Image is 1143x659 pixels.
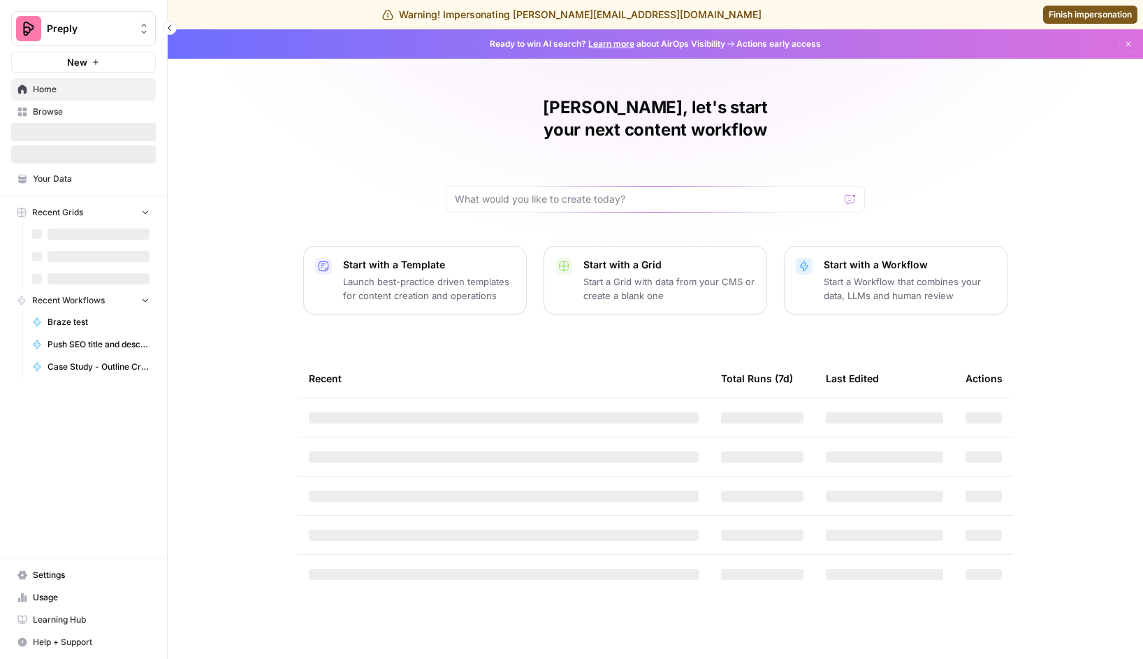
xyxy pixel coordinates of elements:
[11,11,156,46] button: Workspace: Preply
[11,586,156,609] a: Usage
[11,101,156,123] a: Browse
[33,83,150,96] span: Home
[490,38,725,50] span: Ready to win AI search? about AirOps Visibility
[47,22,131,36] span: Preply
[343,275,515,303] p: Launch best-practice driven templates for content creation and operations
[32,206,83,219] span: Recent Grids
[309,359,699,398] div: Recent
[11,609,156,631] a: Learning Hub
[446,96,865,141] h1: [PERSON_NAME], let's start your next content workflow
[1043,6,1137,24] a: Finish impersonation
[11,78,156,101] a: Home
[11,202,156,223] button: Recent Grids
[26,333,156,356] a: Push SEO title and description
[382,8,762,22] div: Warning! Impersonating [PERSON_NAME][EMAIL_ADDRESS][DOMAIN_NAME]
[824,258,996,272] p: Start with a Workflow
[826,359,879,398] div: Last Edited
[48,316,150,328] span: Braze test
[11,290,156,311] button: Recent Workflows
[32,294,105,307] span: Recent Workflows
[16,16,41,41] img: Preply Logo
[33,173,150,185] span: Your Data
[583,275,755,303] p: Start a Grid with data from your CMS or create a blank one
[33,636,150,649] span: Help + Support
[455,192,839,206] input: What would you like to create today?
[721,359,793,398] div: Total Runs (7d)
[736,38,821,50] span: Actions early access
[11,564,156,586] a: Settings
[784,246,1007,314] button: Start with a WorkflowStart a Workflow that combines your data, LLMs and human review
[67,55,87,69] span: New
[11,168,156,190] a: Your Data
[1049,8,1132,21] span: Finish impersonation
[33,569,150,581] span: Settings
[303,246,527,314] button: Start with a TemplateLaunch best-practice driven templates for content creation and operations
[48,361,150,373] span: Case Study - Outline Creation V1
[48,338,150,351] span: Push SEO title and description
[33,614,150,626] span: Learning Hub
[966,359,1003,398] div: Actions
[824,275,996,303] p: Start a Workflow that combines your data, LLMs and human review
[544,246,767,314] button: Start with a GridStart a Grid with data from your CMS or create a blank one
[33,591,150,604] span: Usage
[33,106,150,118] span: Browse
[26,356,156,378] a: Case Study - Outline Creation V1
[11,52,156,73] button: New
[588,38,634,49] a: Learn more
[583,258,755,272] p: Start with a Grid
[343,258,515,272] p: Start with a Template
[11,631,156,653] button: Help + Support
[26,311,156,333] a: Braze test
